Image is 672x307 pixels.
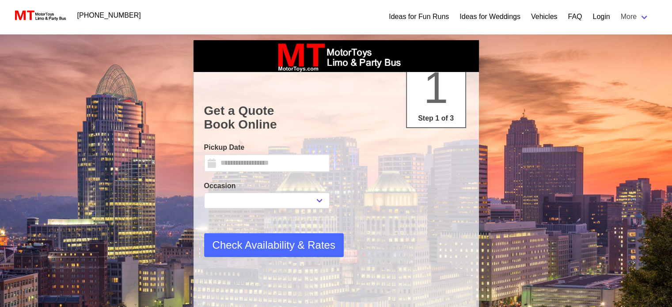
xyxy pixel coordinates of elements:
a: Login [592,11,610,22]
label: Pickup Date [204,142,330,153]
span: 1 [424,63,448,112]
p: Step 1 of 3 [410,113,462,124]
label: Occasion [204,181,330,191]
span: Check Availability & Rates [213,237,335,253]
a: Ideas for Weddings [459,11,520,22]
img: box_logo_brand.jpeg [270,40,402,72]
button: Check Availability & Rates [204,233,344,257]
h1: Get a Quote Book Online [204,104,468,132]
a: [PHONE_NUMBER] [72,7,146,24]
a: FAQ [568,11,582,22]
img: MotorToys Logo [12,9,67,22]
a: Vehicles [531,11,558,22]
a: More [615,8,654,26]
a: Ideas for Fun Runs [389,11,449,22]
